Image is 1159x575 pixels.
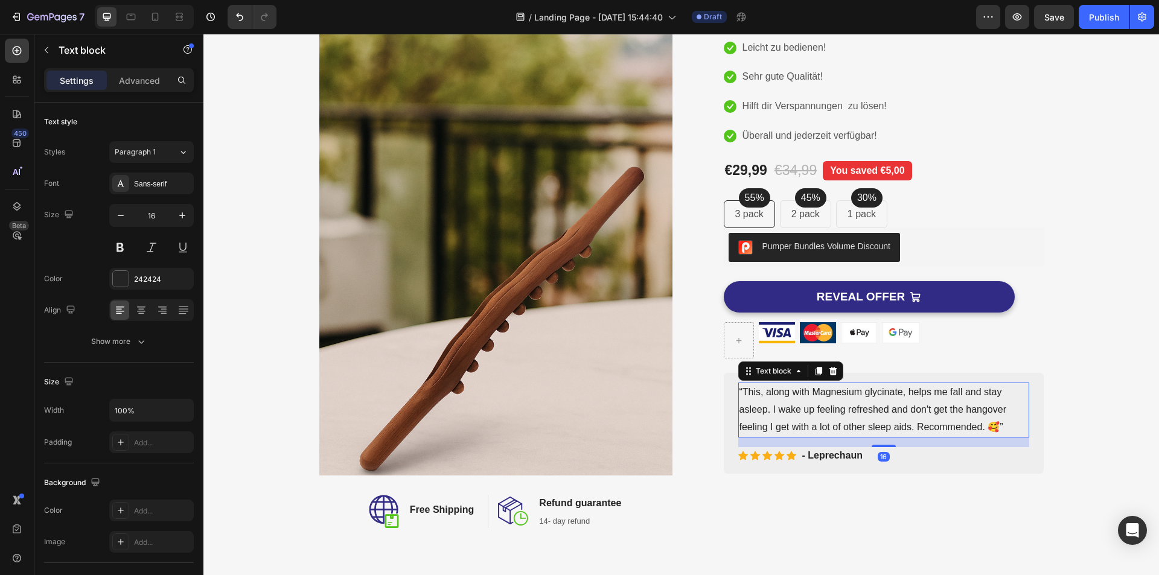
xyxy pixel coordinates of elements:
div: Color [44,273,63,284]
div: Align [44,302,78,319]
div: Add... [134,537,191,548]
p: Text block [59,43,161,57]
div: Text block [550,332,590,343]
div: Width [44,405,64,416]
button: 7 [5,5,90,29]
div: Beta [9,221,29,230]
span: Paragraph 1 [115,147,156,157]
img: money-back.svg [295,463,325,492]
div: Undo/Redo [228,5,276,29]
div: Rich Text Editor. Editing area: main [538,4,624,24]
p: - Leprechaun [599,415,659,429]
div: Size [44,207,76,223]
div: Rich Text Editor. Editing area: main [538,33,621,53]
p: 30% [654,157,673,171]
button: Save [1034,5,1074,29]
p: “This, along with Magnesium glycinate, helps me fall and stay asleep. I wake up feeling refreshed... [536,350,825,402]
div: Image [44,536,65,547]
button: Show more [44,331,194,352]
span: Save [1044,12,1064,22]
div: Rich Text Editor. Editing area: main [538,92,675,112]
div: Sans-serif [134,179,191,189]
p: Advanced [119,74,160,87]
pre: You saved €5,00 [619,127,708,147]
div: 450 [11,129,29,138]
div: REVEAL OFFER [613,256,701,271]
div: Pumper Bundles Volume Discount [559,206,687,219]
div: 16 [674,418,686,428]
p: Überall und jederzeit verfügbar! [539,94,674,111]
div: Background [44,475,103,491]
div: Font [44,178,59,189]
div: Text style [44,116,77,127]
div: €29,99 [520,127,565,147]
p: 55% [541,157,561,171]
img: Free-shipping.svg [165,461,196,494]
img: CIumv63twf4CEAE=.png [535,206,549,221]
p: 45% [598,157,617,171]
button: REVEAL OFFER [520,247,811,279]
p: Hilft dir Verspannungen zu lösen! [539,64,683,81]
button: Pumper Bundles Volume Discount [525,199,697,228]
div: €34,99 [570,127,615,147]
p: 1 pack [644,173,672,188]
p: 3 pack [532,173,560,188]
p: 14- day refund [336,481,418,494]
p: Leicht zu bedienen! [539,5,623,23]
div: Size [44,374,76,390]
div: Padding [44,437,72,448]
div: Styles [44,147,65,157]
button: Publish [1079,5,1129,29]
div: Rich Text Editor. Editing area: main [538,63,685,83]
h2: Refund guarantee [334,461,419,478]
span: / [529,11,532,24]
p: Settings [60,74,94,87]
span: Landing Page - [DATE] 15:44:40 [534,11,663,24]
p: Sehr gute Qualität! [539,34,619,52]
p: 2 pack [588,173,616,188]
div: Open Intercom Messenger [1118,516,1147,545]
div: Add... [134,506,191,516]
p: 7 [79,10,85,24]
div: Color [44,505,63,516]
span: Draft [704,11,722,22]
div: Show more [91,335,147,348]
input: Auto [110,399,193,421]
div: Add... [134,437,191,448]
div: Publish [1089,11,1119,24]
iframe: Design area [203,34,1159,575]
button: Paragraph 1 [109,141,194,163]
p: Free Shipping [206,469,271,483]
div: 242424 [134,274,191,285]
